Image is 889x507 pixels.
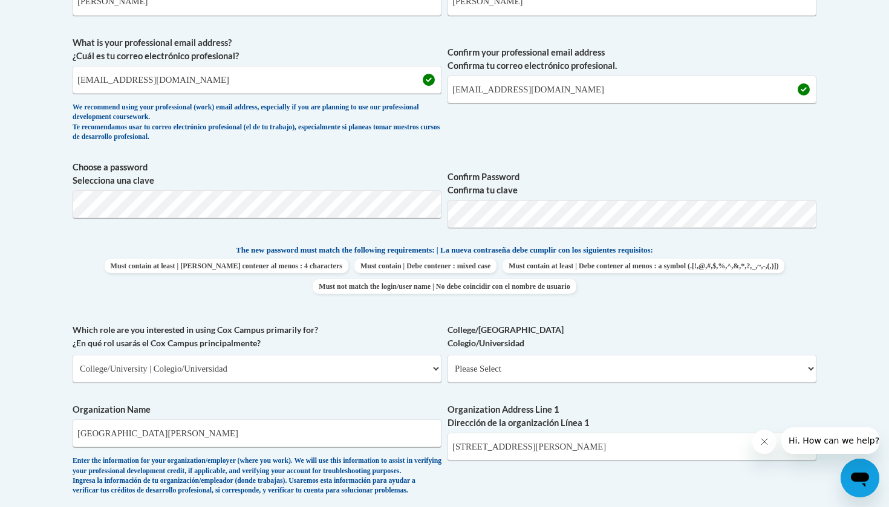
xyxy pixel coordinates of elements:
span: The new password must match the following requirements: | La nueva contraseña debe cumplir con lo... [236,245,653,256]
label: Confirm your professional email address Confirma tu correo electrónico profesional. [448,46,816,73]
span: Must contain | Debe contener : mixed case [354,259,497,273]
iframe: Close message [752,430,777,454]
label: Which role are you interested in using Cox Campus primarily for? ¿En qué rol usarás el Cox Campus... [73,323,441,350]
span: Must contain at least | [PERSON_NAME] contener al menos : 4 characters [105,259,348,273]
iframe: Message from company [781,427,879,454]
input: Metadata input [73,66,441,94]
span: Must not match the login/user name | No debe coincidir con el nombre de usuario [313,279,576,294]
label: Organization Address Line 1 Dirección de la organización Línea 1 [448,403,816,430]
label: Choose a password Selecciona una clave [73,161,441,187]
div: Enter the information for your organization/employer (where you work). We will use this informati... [73,456,441,496]
input: Required [448,76,816,103]
input: Metadata input [448,433,816,460]
label: What is your professional email address? ¿Cuál es tu correo electrónico profesional? [73,36,441,63]
label: Confirm Password Confirma tu clave [448,170,816,197]
label: College/[GEOGRAPHIC_DATA] Colegio/Universidad [448,323,816,350]
span: Must contain at least | Debe contener al menos : a symbol (.[!,@,#,$,%,^,&,*,?,_,~,-,(,)]) [503,259,784,273]
iframe: Button to launch messaging window [841,459,879,497]
div: We recommend using your professional (work) email address, especially if you are planning to use ... [73,103,441,143]
label: Organization Name [73,403,441,416]
input: Metadata input [73,419,441,447]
